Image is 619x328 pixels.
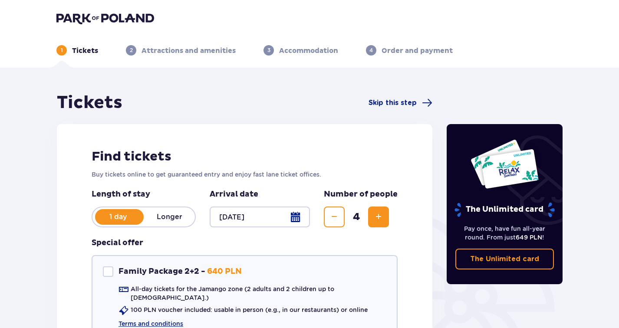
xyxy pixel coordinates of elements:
h2: Find tickets [92,148,398,165]
p: 1 day [92,212,144,222]
p: 3 [267,46,270,54]
p: 2 [130,46,133,54]
a: The Unlimited card [455,249,554,269]
a: Skip this step [369,98,432,108]
p: 640 PLN [207,266,242,277]
p: The Unlimited card [454,202,556,217]
p: Pay once, have fun all-year round. From just ! [455,224,554,242]
span: 649 PLN [516,234,542,241]
button: Decrease [324,207,345,227]
p: Number of people [324,189,398,200]
img: Park of Poland logo [56,12,154,24]
p: Longer [144,212,195,222]
p: 100 PLN voucher included: usable in person (e.g., in our restaurants) or online [131,305,368,314]
p: The Unlimited card [470,254,539,264]
span: 4 [346,210,366,223]
h1: Tickets [57,92,122,114]
p: All-day tickets for the Jamango zone (2 adults and 2 children up to [DEMOGRAPHIC_DATA].) [131,285,386,302]
p: Special offer [92,238,143,248]
p: Buy tickets online to get guaranteed entry and enjoy fast lane ticket offices. [92,170,398,179]
a: Terms and conditions [119,319,183,328]
button: Increase [368,207,389,227]
p: Accommodation [279,46,338,56]
p: 4 [369,46,373,54]
p: Arrival date [210,189,258,200]
span: Skip this step [369,98,417,108]
p: Attractions and amenities [142,46,236,56]
p: Order and payment [382,46,453,56]
p: 1 [61,46,63,54]
p: Family Package 2+2 - [119,266,205,277]
p: Length of stay [92,189,196,200]
p: Tickets [72,46,98,56]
